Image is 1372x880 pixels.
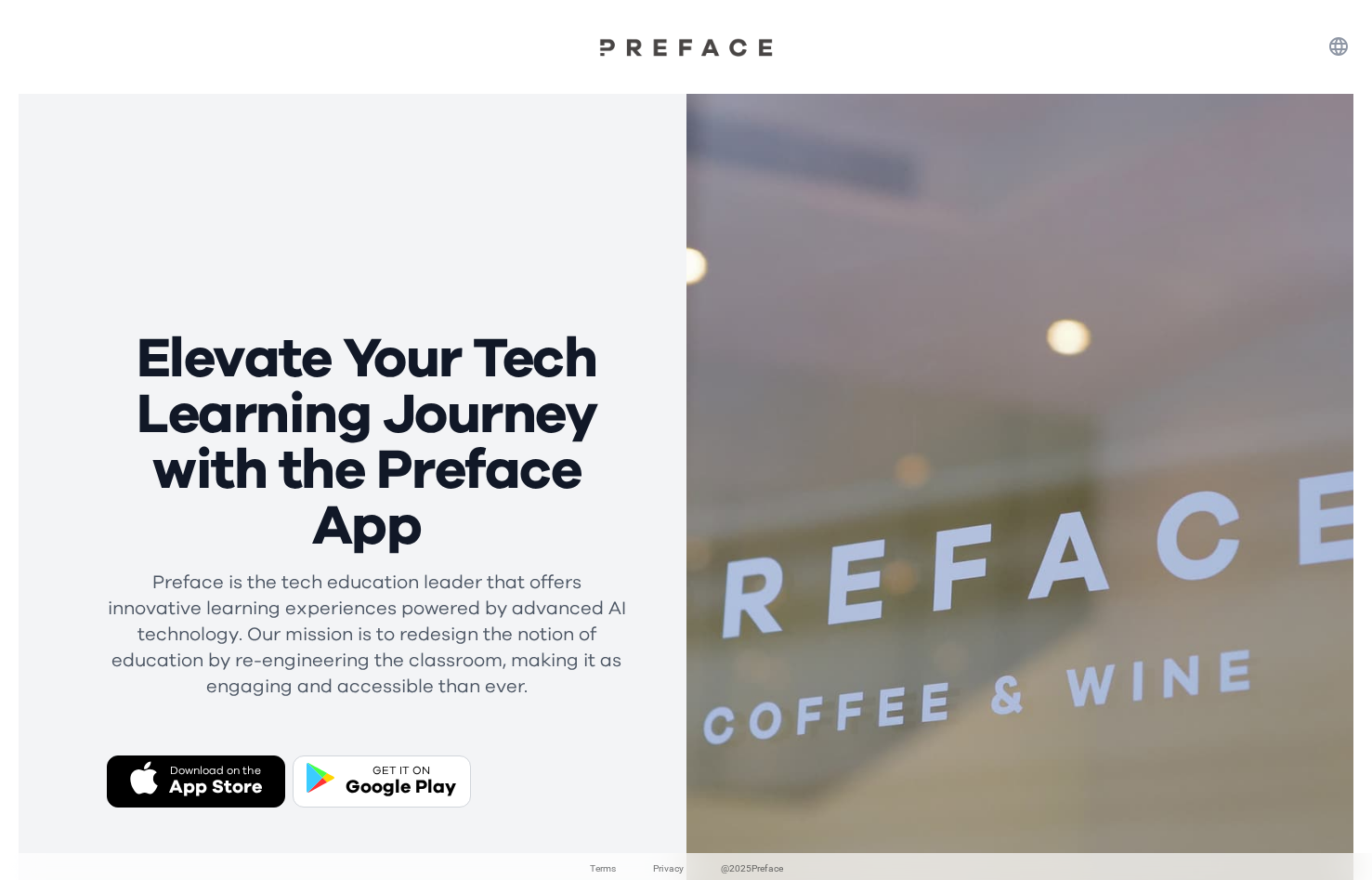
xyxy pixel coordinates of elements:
a: Terms [590,862,616,874]
p: Preface is the tech education leader that offers innovative learning experiences powered by advan... [107,570,627,700]
h1: Elevate Your Tech Learning Journey with the Preface App [107,332,627,555]
div: Google Play [346,774,456,800]
img: Preface Logo [594,37,779,57]
button: GET IT ONGoogle Play [293,755,471,808]
div: Download on the [169,763,262,778]
button: Download on theApp Store [107,755,285,808]
div: App Store [169,774,262,800]
span: @ 2025 Preface [721,860,783,876]
div: GET IT ON [346,763,456,778]
a: Privacy [653,862,684,874]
